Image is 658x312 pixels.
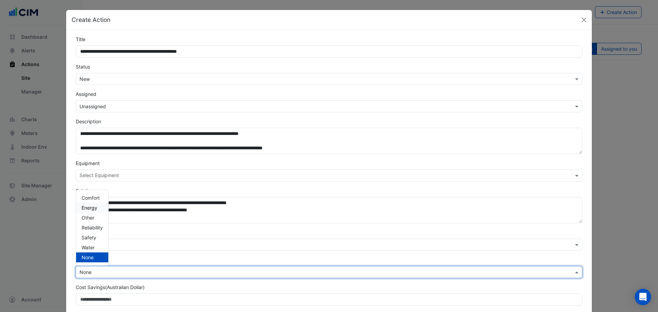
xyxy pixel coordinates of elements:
button: Close [579,15,589,25]
ng-dropdown-panel: Options list [76,190,109,265]
h5: Create Action [72,15,110,24]
label: Title [76,36,85,43]
label: Cost Savings (Australian Dollar) [76,284,145,291]
div: Open Intercom Messenger [635,289,651,305]
div: Select Equipment [78,172,119,180]
span: Water [82,245,95,250]
label: Solution [76,187,94,194]
span: Reliability [82,225,103,230]
span: None [82,254,94,260]
label: Status [76,63,90,70]
label: Description [76,118,101,125]
label: Equipment [76,160,100,167]
span: Other [82,215,94,221]
span: Energy [82,205,97,211]
span: Comfort [82,195,100,201]
label: Assigned [76,90,96,98]
span: Safety [82,235,96,240]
